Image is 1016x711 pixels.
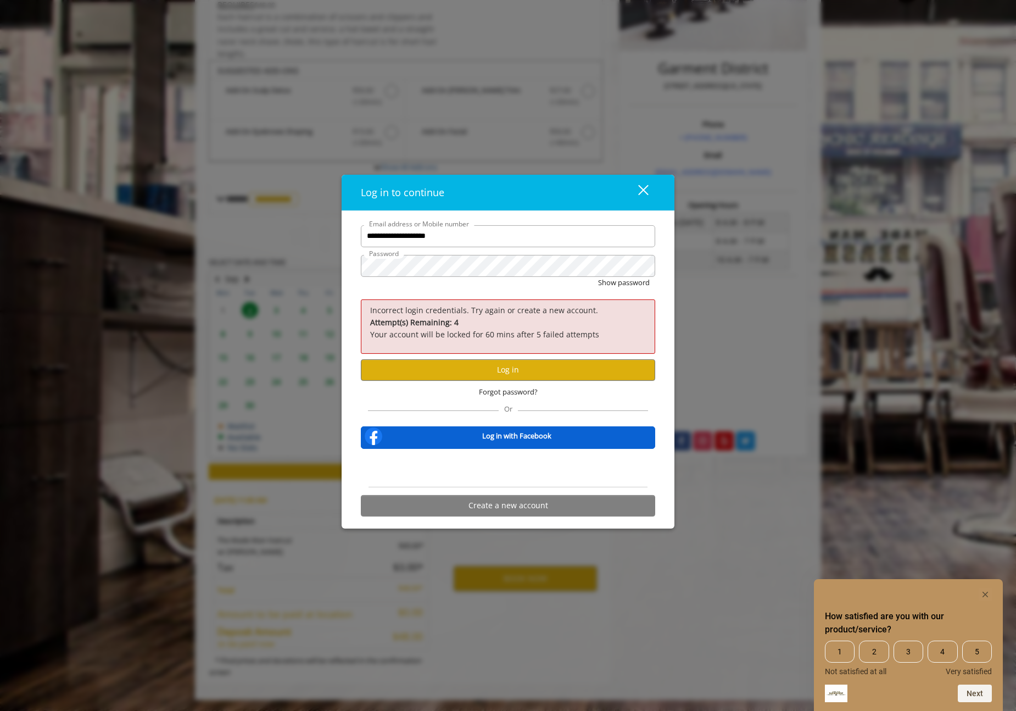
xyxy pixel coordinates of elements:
label: Password [364,248,404,259]
button: Create a new account [361,495,655,516]
span: 1 [825,641,855,663]
label: Email address or Mobile number [364,219,474,229]
iframe: Sign in with Google Button [453,456,564,480]
span: Log in to continue [361,186,444,199]
button: Show password [598,277,650,288]
span: Very satisfied [946,667,992,676]
input: Email address or Mobile number [361,225,655,247]
span: Or [499,404,518,414]
span: Not satisfied at all [825,667,886,676]
span: 4 [928,641,957,663]
button: Hide survey [979,588,992,601]
h2: How satisfied are you with our product/service? Select an option from 1 to 5, with 1 being Not sa... [825,610,992,636]
input: Password [361,255,655,277]
button: close dialog [618,181,655,204]
span: 3 [894,641,923,663]
p: Your account will be locked for 60 mins after 5 failed attempts [370,316,646,341]
span: Incorrect login credentials. Try again or create a new account. [370,305,598,315]
button: Next question [958,685,992,702]
div: How satisfied are you with our product/service? Select an option from 1 to 5, with 1 being Not sa... [825,641,992,676]
span: Forgot password? [479,386,538,398]
button: Log in [361,359,655,381]
span: 5 [962,641,992,663]
b: Log in with Facebook [482,430,551,442]
b: Attempt(s) Remaining: 4 [370,317,459,327]
div: How satisfied are you with our product/service? Select an option from 1 to 5, with 1 being Not sa... [825,588,992,702]
img: facebook-logo [362,425,384,447]
span: 2 [859,641,889,663]
div: close dialog [626,184,647,201]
